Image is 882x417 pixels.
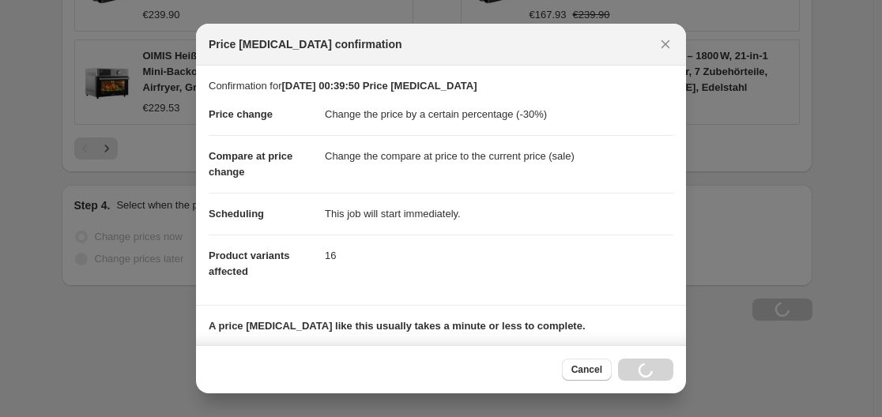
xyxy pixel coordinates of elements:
p: Confirmation for [209,78,673,94]
b: A price [MEDICAL_DATA] like this usually takes a minute or less to complete. [209,320,586,332]
span: Price [MEDICAL_DATA] confirmation [209,36,402,52]
dd: Change the compare at price to the current price (sale) [325,135,673,177]
span: Cancel [571,363,602,376]
button: Close [654,33,677,55]
dd: 16 [325,235,673,276]
span: Scheduling [209,208,264,220]
span: Product variants affected [209,250,290,277]
span: Price change [209,108,273,120]
b: [DATE] 00:39:50 Price [MEDICAL_DATA] [281,80,477,92]
button: Cancel [562,359,612,381]
dd: This job will start immediately. [325,193,673,235]
span: Compare at price change [209,150,292,178]
dd: Change the price by a certain percentage (-30%) [325,94,673,135]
